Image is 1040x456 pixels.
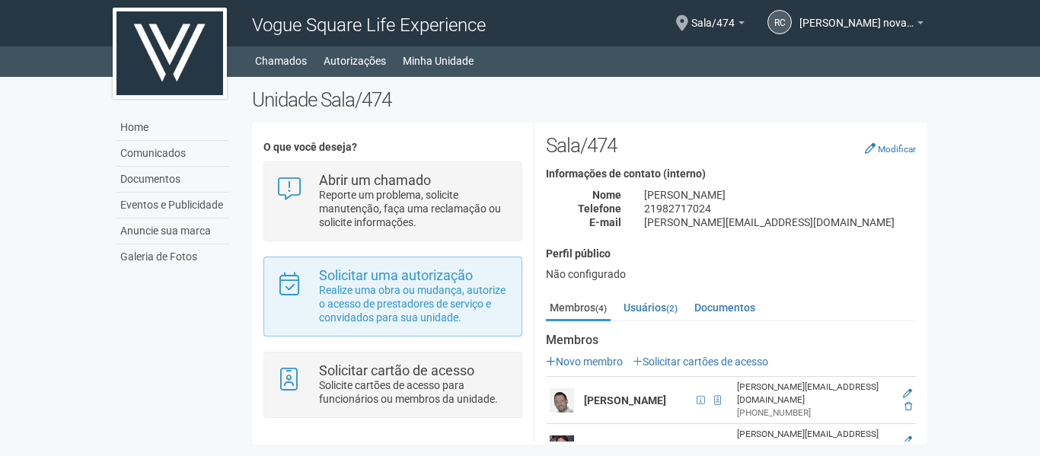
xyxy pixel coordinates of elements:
[546,248,916,260] h4: Perfil público
[276,269,509,324] a: Solicitar uma autorização Realize uma obra ou mudança, autorize o acesso de prestadores de serviç...
[276,364,509,406] a: Solicitar cartão de acesso Solicite cartões de acesso para funcionários ou membros da unidade.
[904,401,912,412] a: Excluir membro
[116,167,229,193] a: Documentos
[767,10,792,34] a: rc
[633,215,927,229] div: [PERSON_NAME][EMAIL_ADDRESS][DOMAIN_NAME]
[633,202,927,215] div: 21982717024
[903,435,912,446] a: Editar membro
[116,141,229,167] a: Comunicados
[319,267,473,283] strong: Solicitar uma autorização
[276,174,509,229] a: Abrir um chamado Reporte um problema, solicite manutenção, faça uma reclamação ou solicite inform...
[252,14,486,36] span: Vogue Square Life Experience
[116,244,229,269] a: Galeria de Fotos
[666,303,678,314] small: (2)
[799,19,924,31] a: [PERSON_NAME] novaes
[546,356,623,368] a: Novo membro
[324,50,386,72] a: Autorizações
[319,172,431,188] strong: Abrir um chamado
[116,193,229,218] a: Eventos e Publicidade
[546,296,611,321] a: Membros(4)
[595,303,607,314] small: (4)
[737,381,889,407] div: [PERSON_NAME][EMAIL_ADDRESS][DOMAIN_NAME]
[252,88,927,111] h2: Unidade Sala/474
[319,378,510,406] p: Solicite cartões de acesso para funcionários ou membros da unidade.
[116,115,229,141] a: Home
[584,442,666,454] strong: [PERSON_NAME]
[319,283,510,324] p: Realize uma obra ou mudança, autorize o acesso de prestadores de serviço e convidados para sua un...
[737,407,889,419] div: [PHONE_NUMBER]
[116,218,229,244] a: Anuncie sua marca
[584,394,666,407] strong: [PERSON_NAME]
[550,388,574,413] img: user.png
[737,428,889,454] div: [PERSON_NAME][EMAIL_ADDRESS][DOMAIN_NAME]
[865,142,916,155] a: Modificar
[589,216,621,228] strong: E-mail
[263,142,522,153] h4: O que você deseja?
[691,296,759,319] a: Documentos
[113,8,227,99] img: logo.jpg
[620,296,681,319] a: Usuários(2)
[691,19,745,31] a: Sala/474
[633,356,768,368] a: Solicitar cartões de acesso
[255,50,307,72] a: Chamados
[546,333,916,347] strong: Membros
[546,267,916,281] div: Não configurado
[546,168,916,180] h4: Informações de contato (interno)
[878,144,916,155] small: Modificar
[319,188,510,229] p: Reporte um problema, solicite manutenção, faça uma reclamação ou solicite informações.
[903,388,912,399] a: Editar membro
[592,189,621,201] strong: Nome
[799,2,914,29] span: renato coutinho novaes
[633,188,927,202] div: [PERSON_NAME]
[403,50,474,72] a: Minha Unidade
[546,134,916,157] h2: Sala/474
[578,202,621,215] strong: Telefone
[319,362,474,378] strong: Solicitar cartão de acesso
[691,2,735,29] span: Sala/474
